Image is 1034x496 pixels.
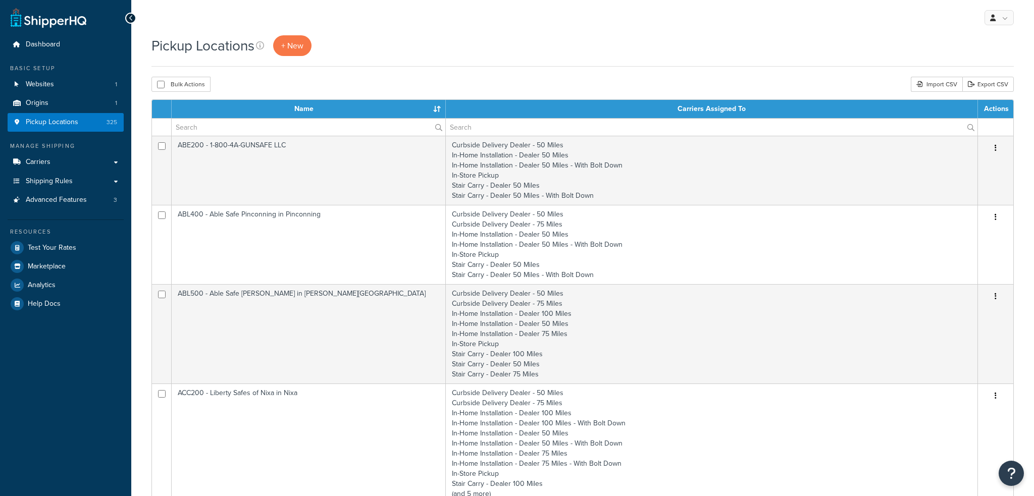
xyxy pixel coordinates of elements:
input: Search [172,119,445,136]
div: Basic Setup [8,64,124,73]
th: Carriers Assigned To [446,100,978,118]
td: ABL400 - Able Safe Pinconning in Pinconning [172,205,446,284]
a: Help Docs [8,295,124,313]
a: Marketplace [8,257,124,275]
span: Test Your Rates [28,244,76,252]
a: Analytics [8,276,124,294]
a: Carriers [8,153,124,172]
td: ABE200 - 1-800-4A-GUNSAFE LLC [172,136,446,205]
td: ABL500 - Able Safe [PERSON_NAME] in [PERSON_NAME][GEOGRAPHIC_DATA] [172,284,446,383]
button: Bulk Actions [151,77,211,92]
a: Advanced Features 3 [8,191,124,209]
a: + New [273,35,312,56]
span: 325 [107,118,117,127]
button: Open Resource Center [999,461,1024,486]
span: Dashboard [26,40,60,49]
li: Advanced Features [8,191,124,209]
li: Pickup Locations [8,113,124,132]
span: Marketplace [28,262,66,271]
span: + New [281,40,303,51]
span: Shipping Rules [26,177,73,186]
td: Curbside Delivery Dealer - 50 Miles Curbside Delivery Dealer - 75 Miles In-Home Installation - De... [446,205,978,284]
a: Pickup Locations 325 [8,113,124,132]
span: Websites [26,80,54,89]
span: 1 [115,99,117,107]
a: Origins 1 [8,94,124,113]
a: Test Your Rates [8,239,124,257]
a: Dashboard [8,35,124,54]
th: Name : activate to sort column ascending [172,100,446,118]
span: 3 [114,196,117,204]
td: Curbside Delivery Dealer - 50 Miles Curbside Delivery Dealer - 75 Miles In-Home Installation - De... [446,284,978,383]
span: Advanced Features [26,196,87,204]
a: Websites 1 [8,75,124,94]
span: Analytics [28,281,56,290]
h1: Pickup Locations [151,36,254,56]
div: Manage Shipping [8,142,124,150]
li: Websites [8,75,124,94]
span: Carriers [26,158,50,167]
input: Search [446,119,977,136]
span: Help Docs [28,300,61,308]
a: Export CSV [962,77,1014,92]
span: Origins [26,99,48,107]
a: Shipping Rules [8,172,124,191]
th: Actions [978,100,1013,118]
td: Curbside Delivery Dealer - 50 Miles In-Home Installation - Dealer 50 Miles In-Home Installation -... [446,136,978,205]
span: 1 [115,80,117,89]
span: Pickup Locations [26,118,78,127]
li: Origins [8,94,124,113]
a: ShipperHQ Home [11,8,86,28]
div: Import CSV [911,77,962,92]
div: Resources [8,228,124,236]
